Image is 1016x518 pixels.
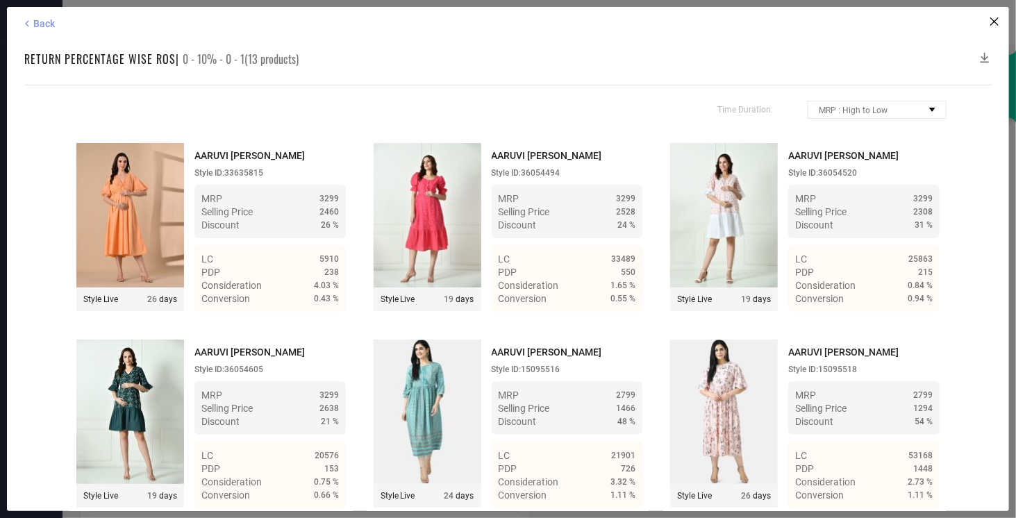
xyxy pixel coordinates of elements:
[201,463,220,474] span: PDP
[147,491,177,501] span: days
[913,464,933,474] span: 1448
[908,451,933,460] span: 53168
[741,294,771,304] span: days
[795,450,807,461] span: LC
[319,254,339,264] span: 5910
[915,220,933,230] span: 31 %
[147,294,157,304] span: 26
[76,340,184,484] img: Style preview image
[319,390,339,400] span: 3299
[908,490,933,500] span: 1.11 %
[194,346,305,358] span: AARUVI [PERSON_NAME]
[616,390,635,400] span: 2799
[201,267,220,278] span: PDP
[741,491,751,501] span: 26
[616,194,635,203] span: 3299
[499,280,559,291] span: Consideration
[795,293,844,304] span: Conversion
[677,294,712,304] span: Style Live
[499,403,550,414] span: Selling Price
[492,346,602,358] span: AARUVI [PERSON_NAME]
[201,293,250,304] span: Conversion
[741,294,751,304] span: 19
[499,267,517,278] span: PDP
[795,390,816,401] span: MRP
[610,477,635,487] span: 3.32 %
[670,143,778,287] img: Style preview image
[201,416,240,427] span: Discount
[795,490,844,501] span: Conversion
[492,365,643,374] div: Style ID: 15095516
[499,390,519,401] span: MRP
[610,294,635,303] span: 0.55 %
[621,464,635,474] span: 726
[915,417,933,426] span: 54 %
[194,365,346,374] div: Style ID: 36054605
[314,490,339,500] span: 0.66 %
[201,253,213,265] span: LC
[201,476,262,487] span: Consideration
[670,340,778,484] img: Style preview image
[147,491,157,501] span: 19
[201,490,250,501] span: Conversion
[795,416,833,427] span: Discount
[444,294,474,304] span: days
[908,294,933,303] span: 0.94 %
[183,51,299,67] span: 0 - 10% - 0 - 1(13 products)
[741,491,771,501] span: days
[788,346,899,358] span: AARUVI [PERSON_NAME]
[315,451,339,460] span: 20576
[610,490,635,500] span: 1.11 %
[381,294,415,304] span: Style Live
[617,417,635,426] span: 48 %
[621,267,635,277] span: 550
[908,477,933,487] span: 2.73 %
[819,106,888,115] span: MRP : High to Low
[913,207,933,217] span: 2308
[795,193,816,204] span: MRP
[314,294,339,303] span: 0.43 %
[147,294,177,304] span: days
[795,476,856,487] span: Consideration
[499,219,537,231] span: Discount
[795,403,847,414] span: Selling Price
[374,143,481,287] img: Style preview image
[499,206,550,217] span: Selling Price
[499,416,537,427] span: Discount
[499,476,559,487] span: Consideration
[321,417,339,426] span: 21 %
[492,150,602,161] span: AARUVI [PERSON_NAME]
[795,280,856,291] span: Consideration
[788,168,940,178] div: Style ID: 36054520
[913,194,933,203] span: 3299
[201,219,240,231] span: Discount
[795,253,807,265] span: LC
[610,281,635,290] span: 1.65 %
[444,294,454,304] span: 19
[499,193,519,204] span: MRP
[616,403,635,413] span: 1466
[314,477,339,487] span: 0.75 %
[201,403,253,414] span: Selling Price
[201,206,253,217] span: Selling Price
[492,168,643,178] div: Style ID: 36054494
[194,150,305,161] span: AARUVI [PERSON_NAME]
[788,365,940,374] div: Style ID: 15095518
[795,267,814,278] span: PDP
[201,193,222,204] span: MRP
[918,267,933,277] span: 215
[795,219,833,231] span: Discount
[444,491,474,501] span: days
[324,464,339,474] span: 153
[913,403,933,413] span: 1294
[499,450,510,461] span: LC
[908,254,933,264] span: 25863
[611,451,635,460] span: 21901
[499,253,510,265] span: LC
[908,281,933,290] span: 0.84 %
[381,491,415,501] span: Style Live
[717,105,773,115] span: Time Duration:
[24,51,179,67] h1: Return Percentage Wise ROS |
[319,403,339,413] span: 2638
[788,150,899,161] span: AARUVI [PERSON_NAME]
